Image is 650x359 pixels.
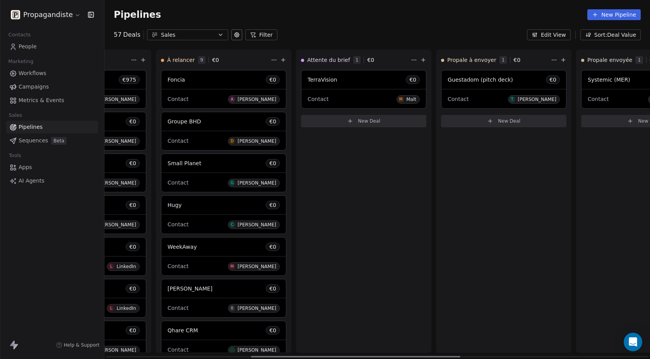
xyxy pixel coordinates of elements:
[5,29,34,41] span: Contacts
[238,97,276,102] div: [PERSON_NAME]
[588,96,609,102] span: Contact
[231,96,233,103] div: A
[122,76,136,84] span: € 975
[308,96,328,102] span: Contact
[123,30,140,39] span: Deals
[238,347,276,353] div: ​[PERSON_NAME]
[19,69,46,77] span: Workflows
[168,263,188,269] span: Contact
[198,56,206,64] span: 9
[129,243,136,251] span: € 0
[587,9,641,20] button: New Pipeline
[269,118,276,125] span: € 0
[549,76,556,84] span: € 0
[161,195,286,234] div: Hugy€0ContactC[PERSON_NAME]
[19,163,32,171] span: Apps
[168,77,185,83] span: Foncia
[110,263,113,270] div: L
[129,285,136,292] span: € 0
[367,56,374,64] span: € 0
[231,222,233,228] div: C
[399,96,403,103] div: M
[167,56,195,64] span: À relancer
[624,333,642,351] div: Open Intercom Messenger
[6,121,98,133] a: Pipelines
[5,56,37,67] span: Marketing
[64,342,99,348] span: Help & Support
[238,264,276,269] div: [PERSON_NAME]
[447,56,496,64] span: Propale à envoyer
[168,305,188,311] span: Contact
[168,327,198,333] span: Qhare CRM
[448,96,469,102] span: Contact
[6,80,98,93] a: Campaigns
[587,56,632,64] span: Propale envoyée
[406,97,416,102] div: Malt
[168,179,188,186] span: Contact
[6,134,98,147] a: SequencesBeta
[51,137,67,145] span: Beta
[6,161,98,174] a: Apps
[114,30,140,39] div: 57
[129,201,136,209] span: € 0
[448,77,513,83] span: Guestadom (pitch deck)
[168,244,197,250] span: WeekAway
[168,285,212,292] span: [PERSON_NAME]
[301,50,409,70] div: Attente du brief1€0
[269,76,276,84] span: € 0
[527,29,571,40] button: Edit View
[168,221,188,227] span: Contact
[635,56,643,64] span: 1
[409,76,416,84] span: € 0
[19,96,64,104] span: Metrics & Events
[161,50,269,70] div: À relancer9€0
[588,77,630,83] span: Systemic (MER)
[511,96,513,103] div: T
[5,150,24,161] span: Tools
[308,77,337,83] span: TerraVision
[238,138,276,144] div: [PERSON_NAME]
[580,29,641,40] button: Sort: Deal Value
[353,56,361,64] span: 1
[19,177,44,185] span: AI Agents
[441,115,566,127] button: New Deal
[97,222,136,227] div: [PERSON_NAME]
[518,97,556,102] div: [PERSON_NAME]
[6,67,98,80] a: Workflows
[19,83,49,91] span: Campaigns
[97,347,136,353] div: [PERSON_NAME]
[97,180,136,186] div: [PERSON_NAME]
[238,222,276,227] div: [PERSON_NAME]
[231,263,234,270] div: M
[231,138,234,144] div: D
[19,123,43,131] span: Pipelines
[168,96,188,102] span: Contact
[161,237,286,276] div: WeekAway€0ContactM[PERSON_NAME]
[97,138,136,144] div: [PERSON_NAME]
[238,306,276,311] div: [PERSON_NAME]
[269,243,276,251] span: € 0
[441,70,566,109] div: Guestadom (pitch deck)€0ContactT[PERSON_NAME]
[5,109,26,121] span: Sales
[231,305,233,311] div: B
[269,201,276,209] span: € 0
[161,31,214,39] div: Sales
[23,10,73,20] span: Propagandiste
[245,29,277,40] button: Filter
[6,174,98,187] a: AI Agents
[168,160,201,166] span: Small Planet
[161,112,286,150] div: Groupe BHD€0ContactD[PERSON_NAME]
[269,285,276,292] span: € 0
[269,327,276,334] span: € 0
[9,8,82,21] button: Propagandiste
[116,306,136,311] div: LinkedIn
[114,9,161,20] span: Pipelines
[301,115,426,127] button: New Deal
[129,327,136,334] span: € 0
[6,40,98,53] a: People
[11,10,20,19] img: logo.png
[498,118,520,124] span: New Deal
[129,159,136,167] span: € 0
[499,56,507,64] span: 1
[56,342,99,348] a: Help & Support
